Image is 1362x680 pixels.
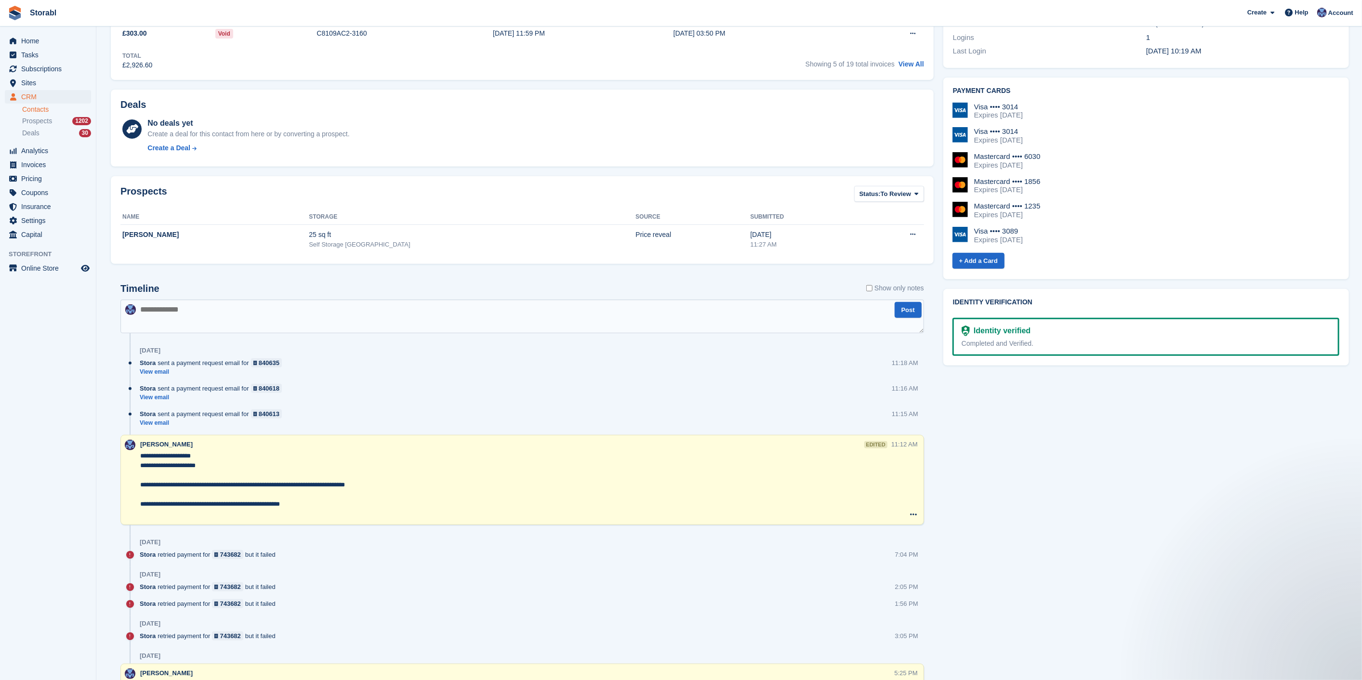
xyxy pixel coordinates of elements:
span: Tasks [21,48,79,62]
div: Total [122,52,152,60]
div: 743682 [220,550,241,559]
span: Status: [860,189,881,199]
div: edited [864,441,887,448]
div: Mastercard •••• 1856 [974,177,1041,186]
div: retried payment for but it failed [140,631,280,641]
div: 5:25 PM [894,668,917,678]
span: Prospects [22,117,52,126]
div: 1202 [72,117,91,125]
div: 11:27 AM [750,240,859,249]
button: Status: To Review [854,186,924,202]
div: sent a payment request email for [140,409,287,418]
span: Storefront [9,249,96,259]
div: 30 [79,129,91,137]
div: £2,926.60 [122,60,152,70]
div: 840618 [259,384,279,393]
span: Stora [140,550,156,559]
img: Mastercard Logo [952,177,968,193]
div: retried payment for but it failed [140,582,280,591]
div: Mastercard •••• 6030 [974,152,1041,161]
div: Completed and Verified. [962,339,1330,349]
img: Tegan Ewart [125,440,135,450]
div: [DATE] [140,538,160,546]
a: Create a Deal [147,143,349,153]
input: Show only notes [866,283,873,293]
div: 7:04 PM [895,550,918,559]
span: Account [1328,8,1353,18]
div: Expires [DATE] [974,161,1041,170]
img: Tegan Ewart [1317,8,1327,17]
a: menu [5,200,91,213]
div: Mastercard •••• 1235 [974,202,1041,210]
div: 840635 [259,358,279,367]
a: View email [140,419,287,427]
div: sent a payment request email for [140,358,287,367]
div: Price reveal [635,230,750,240]
div: Expires [DATE] [974,210,1041,219]
th: Name [120,209,309,225]
a: 743682 [212,550,243,559]
a: menu [5,76,91,90]
a: menu [5,158,91,171]
div: 1 [1146,32,1339,43]
span: Sites [21,76,79,90]
a: menu [5,172,91,185]
span: Create [1247,8,1267,17]
a: View All [899,60,924,68]
th: Source [635,209,750,225]
button: Post [895,302,922,318]
h2: Deals [120,99,146,110]
div: Create a Deal [147,143,190,153]
div: 2:05 PM [895,582,918,591]
a: 743682 [212,599,243,608]
span: £303.00 [122,28,147,39]
div: 1:56 PM [895,599,918,608]
div: [DATE] [140,620,160,628]
a: + Add a Card [952,253,1005,269]
h2: Prospects [120,186,167,204]
span: Pricing [21,172,79,185]
span: [PERSON_NAME] [140,441,193,448]
span: Online Store [21,262,79,275]
div: Identity verified [970,325,1031,337]
div: [DATE] 03:50 PM [674,28,854,39]
img: Visa Logo [952,103,968,118]
div: Last Login [953,46,1146,57]
div: 11:15 AM [892,409,918,418]
span: CRM [21,90,79,104]
div: sent a payment request email for [140,384,287,393]
div: Visa •••• 3089 [974,227,1023,235]
div: Create a deal for this contact from here or by converting a prospect. [147,129,349,139]
span: Settings [21,214,79,227]
a: 840635 [251,358,282,367]
a: menu [5,90,91,104]
div: retried payment for but it failed [140,599,280,608]
div: 11:16 AM [892,384,918,393]
th: Submitted [750,209,859,225]
img: Visa Logo [952,227,968,242]
div: retried payment for but it failed [140,550,280,559]
img: Mastercard Logo [952,152,968,168]
div: 25 sq ft [309,230,635,240]
span: [PERSON_NAME] [140,669,193,677]
a: 840618 [251,384,282,393]
div: Logins [953,32,1146,43]
a: menu [5,34,91,48]
div: 743682 [220,631,241,641]
a: 743682 [212,631,243,641]
h2: Identity verification [953,299,1339,306]
span: Capital [21,228,79,241]
a: View email [140,368,287,376]
div: 3:05 PM [895,631,918,641]
span: Showing 5 of 19 total invoices [806,60,895,68]
h2: Payment cards [953,87,1339,95]
h2: Timeline [120,283,159,294]
div: Self Storage [GEOGRAPHIC_DATA] [309,240,635,249]
a: menu [5,144,91,157]
th: Storage [309,209,635,225]
img: Tegan Ewart [125,304,136,315]
span: Invoices [21,158,79,171]
span: Stora [140,384,156,393]
div: [PERSON_NAME] [122,230,309,240]
div: No deals yet [147,118,349,129]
